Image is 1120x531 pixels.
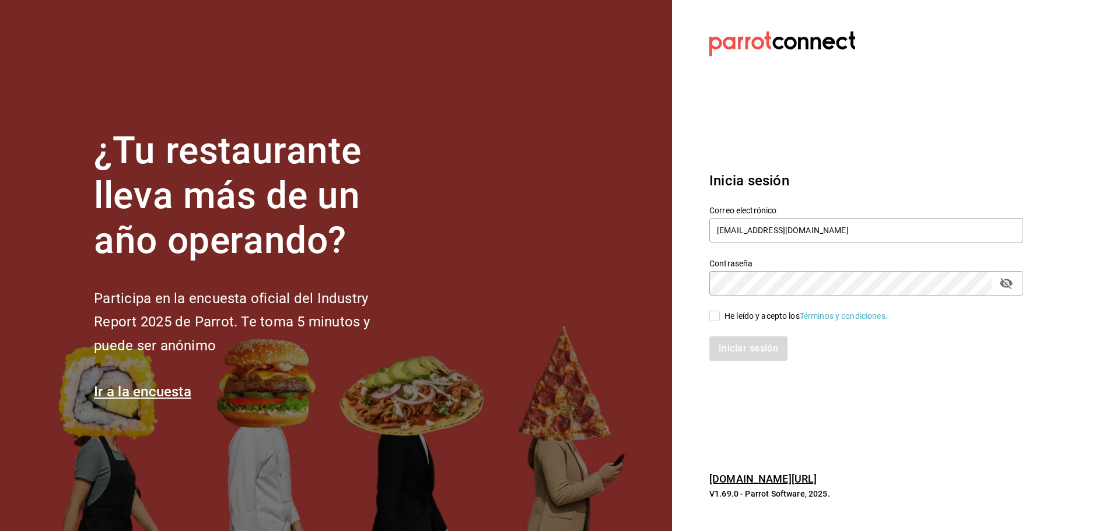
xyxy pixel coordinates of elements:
[709,170,1023,191] h3: Inicia sesión
[709,488,1023,500] p: V1.69.0 - Parrot Software, 2025.
[94,287,409,358] h2: Participa en la encuesta oficial del Industry Report 2025 de Parrot. Te toma 5 minutos y puede se...
[94,129,409,263] h1: ¿Tu restaurante lleva más de un año operando?
[709,218,1023,242] input: Ingresa tu correo electrónico
[724,310,888,322] div: He leído y acepto los
[800,311,888,321] a: Términos y condiciones.
[709,259,1023,268] label: Contraseña
[996,273,1016,293] button: passwordField
[709,473,817,485] a: [DOMAIN_NAME][URL]
[94,384,191,400] a: Ir a la encuesta
[709,206,1023,214] label: Correo electrónico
